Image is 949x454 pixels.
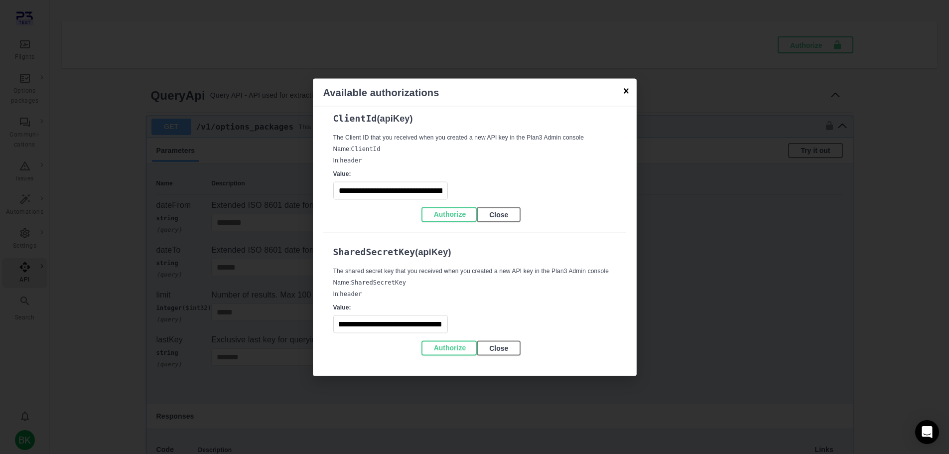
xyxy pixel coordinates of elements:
[333,170,351,177] label: Value:
[340,290,362,297] code: header
[333,144,616,153] p: Name:
[333,245,616,259] h4: (apiKey)
[333,133,616,142] p: The Client ID that you received when you created a new API key in the Plan3 Admin console
[333,278,616,287] p: Name:
[340,156,362,163] code: header
[477,207,521,222] button: Close
[333,155,616,164] p: In:
[333,303,351,310] label: Value:
[351,279,407,286] code: SharedSecretKey
[333,113,377,123] code: ClientId
[333,246,415,257] code: SharedSecretKey
[421,207,477,222] button: Apply credentials
[351,145,381,152] code: ClientId
[313,85,616,100] h3: Available authorizations
[333,266,616,275] p: The shared secret key that you received when you created a new API key in the Plan3 Admin console
[915,420,939,444] div: Open Intercom Messenger
[477,340,521,355] button: Close
[333,289,616,298] p: In:
[421,340,477,355] button: Apply credentials
[333,111,616,125] h4: (apiKey)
